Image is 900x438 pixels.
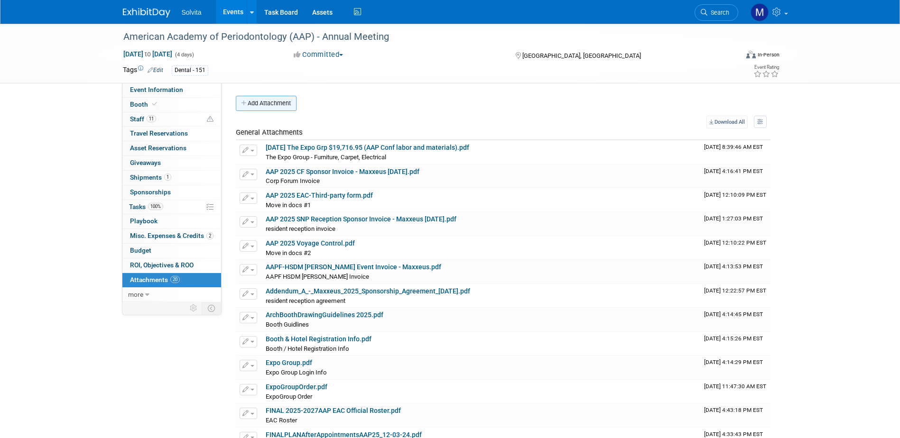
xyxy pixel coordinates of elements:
[172,65,208,75] div: Dental - 151
[130,261,194,269] span: ROI, Objectives & ROO
[266,154,386,161] span: The Expo Group - Furniture, Carpet, Electrical
[704,287,766,294] span: Upload Timestamp
[186,302,202,314] td: Personalize Event Tab Strip
[695,4,738,21] a: Search
[704,383,766,390] span: Upload Timestamp
[122,214,221,228] a: Playbook
[700,212,770,236] td: Upload Timestamp
[266,177,320,184] span: Corp Forum Invoice
[122,185,221,200] a: Sponsorships
[753,65,779,70] div: Event Rating
[123,50,173,58] span: [DATE] [DATE]
[751,3,769,21] img: Matthew Burns
[700,140,770,164] td: Upload Timestamp
[164,173,171,181] span: 1
[704,239,766,246] span: Upload Timestamp
[122,127,221,141] a: Travel Reservations
[147,115,156,122] span: 11
[266,297,345,304] span: resident reception agreement
[700,260,770,283] td: Upload Timestamp
[120,28,724,46] div: American Academy of Periodontology (AAP) - Annual Meeting
[700,380,770,403] td: Upload Timestamp
[122,156,221,170] a: Giveaways
[130,246,151,254] span: Budget
[704,192,766,198] span: Upload Timestamp
[700,356,770,379] td: Upload Timestamp
[704,144,763,150] span: Upload Timestamp
[266,144,469,151] a: [DATE] The Expo Grp $19,716.95 (AAP Conf labor and materials).pdf
[266,192,373,199] a: AAP 2025 EAC-Third-party form.pdf
[123,65,163,76] td: Tags
[182,9,202,16] span: Solvita
[122,200,221,214] a: Tasks100%
[266,383,327,391] a: ExpoGroupOrder.pdf
[266,168,419,175] a: AAP 2025 CF Sponsor Invoice - Maxxeus [DATE].pdf
[266,321,309,328] span: Booth Guidlines
[704,359,763,365] span: Upload Timestamp
[143,50,152,58] span: to
[704,263,763,270] span: Upload Timestamp
[122,273,221,287] a: Attachments20
[122,171,221,185] a: Shipments1
[148,203,163,210] span: 100%
[682,49,780,64] div: Event Format
[266,263,441,271] a: AAPF-HSDM [PERSON_NAME] Event Invoice - Maxxeus.pdf
[122,288,221,302] a: more
[130,217,158,225] span: Playbook
[700,164,770,188] td: Upload Timestamp
[130,188,171,196] span: Sponsorships
[700,332,770,356] td: Upload Timestamp
[266,393,312,400] span: ExpoGroup Order
[704,215,763,222] span: Upload Timestamp
[130,129,188,137] span: Travel Reservations
[130,115,156,123] span: Staff
[122,112,221,127] a: Staff11
[700,236,770,260] td: Upload Timestamp
[746,51,756,58] img: Format-Inperson.png
[130,144,186,152] span: Asset Reservations
[130,173,171,181] span: Shipments
[700,188,770,212] td: Upload Timestamp
[207,115,213,124] span: Potential Scheduling Conflict -- at least one attendee is tagged in another overlapping event.
[704,311,763,318] span: Upload Timestamp
[700,308,770,331] td: Upload Timestamp
[266,201,311,209] span: Move in docs #1
[266,215,456,223] a: AAP 2025 SNP Reception Sponsor Invoice - Maxxeus [DATE].pdf
[122,83,221,97] a: Event Information
[129,203,163,210] span: Tasks
[706,116,748,128] a: Download All
[266,311,383,319] a: ArchBoothDrawingGuidelines 2025.pdf
[290,50,347,60] button: Committed
[266,369,327,376] span: Expo Group Login Info
[122,98,221,112] a: Booth
[704,407,763,413] span: Upload Timestamp
[130,276,180,283] span: Attachments
[700,403,770,427] td: Upload Timestamp
[236,96,297,111] button: Add Attachment
[122,141,221,155] a: Asset Reservations
[266,249,311,256] span: Move in docs #2
[130,100,159,108] span: Booth
[266,287,470,295] a: Addendum_A_-_Maxxeus_2025_Sponsorship_Agreement_[DATE].pdf
[266,335,371,343] a: Booth & Hotel Registration Info.pdf
[266,345,349,352] span: Booth / Hotel Registration Info
[266,359,312,366] a: Expo Group.pdf
[130,232,213,239] span: Misc. Expenses & Credits
[130,159,161,166] span: Giveaways
[266,239,355,247] a: AAP 2025 Voyage Control.pdf
[174,52,194,58] span: (4 days)
[170,276,180,283] span: 20
[152,101,157,107] i: Booth reservation complete
[707,9,729,16] span: Search
[122,258,221,273] a: ROI, Objectives & ROO
[266,417,297,424] span: EAC Roster
[266,225,335,232] span: resident reception invoice
[700,284,770,308] td: Upload Timestamp
[704,335,763,342] span: Upload Timestamp
[130,86,183,93] span: Event Information
[704,431,763,438] span: Upload Timestamp
[202,302,221,314] td: Toggle Event Tabs
[522,52,641,59] span: [GEOGRAPHIC_DATA], [GEOGRAPHIC_DATA]
[122,244,221,258] a: Budget
[236,128,303,137] span: General Attachments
